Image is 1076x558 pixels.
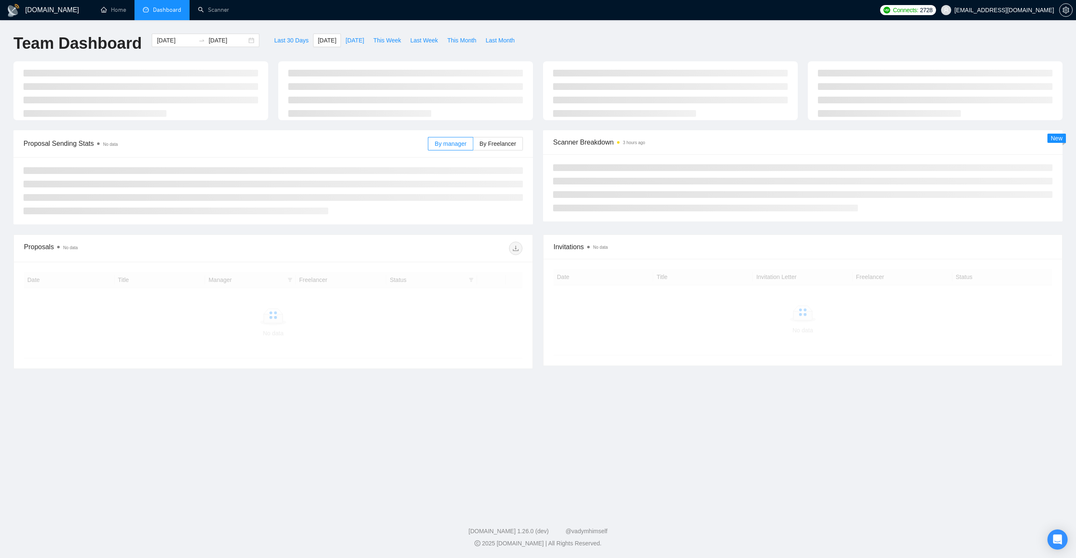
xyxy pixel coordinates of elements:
[1051,135,1063,142] span: New
[13,34,142,53] h1: Team Dashboard
[24,138,428,149] span: Proposal Sending Stats
[480,140,516,147] span: By Freelancer
[208,36,247,45] input: End date
[198,37,205,44] span: to
[157,36,195,45] input: Start date
[485,36,514,45] span: Last Month
[443,34,481,47] button: This Month
[313,34,341,47] button: [DATE]
[373,36,401,45] span: This Week
[143,7,149,13] span: dashboard
[475,540,480,546] span: copyright
[920,5,933,15] span: 2728
[24,242,273,255] div: Proposals
[435,140,466,147] span: By manager
[318,36,336,45] span: [DATE]
[63,245,78,250] span: No data
[1047,529,1068,550] div: Open Intercom Messenger
[7,539,1069,548] div: 2025 [DOMAIN_NAME] | All Rights Reserved.
[565,528,607,534] a: @vadymhimself
[893,5,918,15] span: Connects:
[345,36,364,45] span: [DATE]
[341,34,369,47] button: [DATE]
[274,36,309,45] span: Last 30 Days
[1059,3,1073,17] button: setting
[153,6,181,13] span: Dashboard
[198,6,229,13] a: searchScanner
[1060,7,1072,13] span: setting
[943,7,949,13] span: user
[593,245,608,250] span: No data
[553,137,1052,147] span: Scanner Breakdown
[447,36,476,45] span: This Month
[883,7,890,13] img: upwork-logo.png
[198,37,205,44] span: swap-right
[406,34,443,47] button: Last Week
[1059,7,1073,13] a: setting
[554,242,1052,252] span: Invitations
[101,6,126,13] a: homeHome
[410,36,438,45] span: Last Week
[469,528,549,534] a: [DOMAIN_NAME] 1.26.0 (dev)
[103,142,118,147] span: No data
[369,34,406,47] button: This Week
[269,34,313,47] button: Last 30 Days
[7,4,20,17] img: logo
[623,140,645,145] time: 3 hours ago
[481,34,519,47] button: Last Month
